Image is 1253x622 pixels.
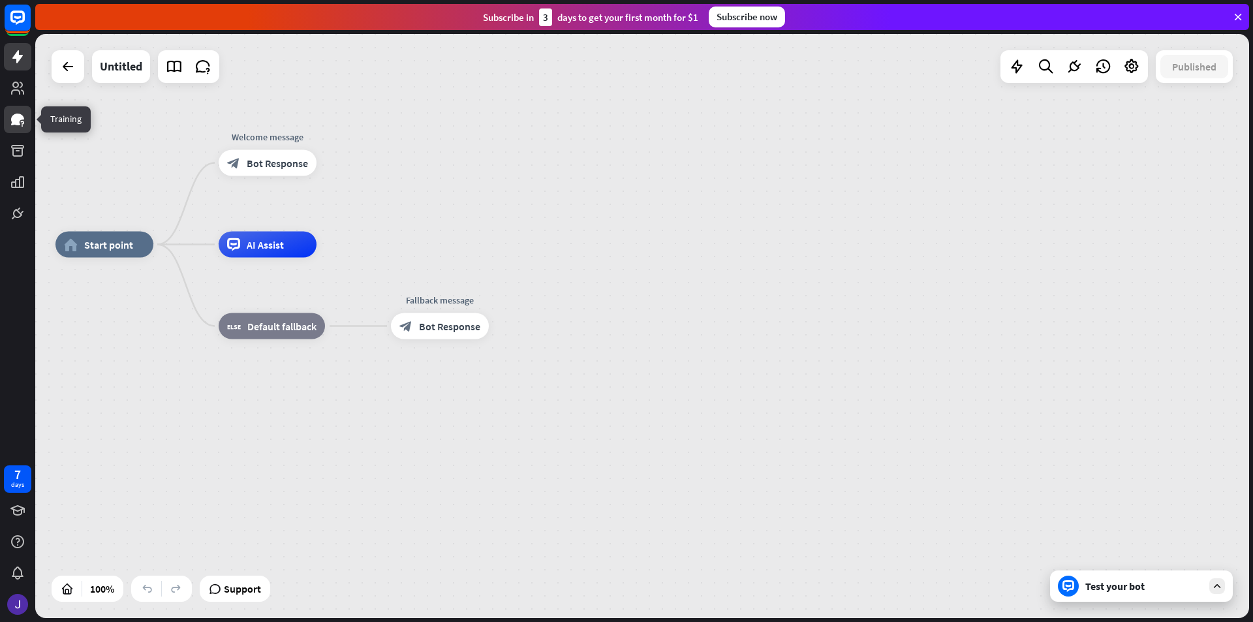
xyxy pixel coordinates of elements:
div: 100% [86,578,118,599]
a: 7 days [4,465,31,493]
div: 7 [14,469,21,480]
div: Subscribe now [709,7,785,27]
div: Welcome message [209,131,326,144]
span: Bot Response [247,157,308,170]
div: Test your bot [1085,580,1203,593]
i: block_fallback [227,320,241,333]
button: Open LiveChat chat widget [10,5,50,44]
span: Start point [84,238,133,251]
div: Fallback message [381,294,499,307]
button: Published [1160,55,1228,78]
span: Default fallback [247,320,317,333]
span: Bot Response [419,320,480,333]
span: AI Assist [247,238,284,251]
i: block_bot_response [227,157,240,170]
div: Untitled [100,50,142,83]
div: Subscribe in days to get your first month for $1 [483,8,698,26]
i: home_2 [64,238,78,251]
div: 3 [539,8,552,26]
i: block_bot_response [399,320,412,333]
div: days [11,480,24,490]
span: Support [224,578,261,599]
